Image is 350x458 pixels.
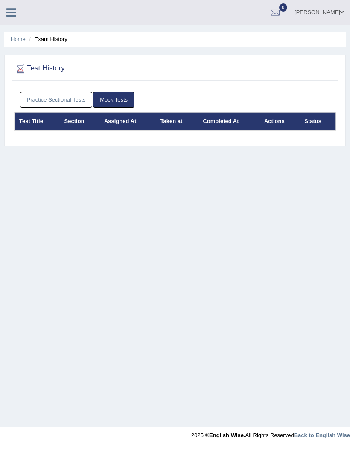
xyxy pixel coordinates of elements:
[11,36,26,42] a: Home
[294,432,350,438] a: Back to English Wise
[15,112,60,130] th: Test Title
[279,3,288,12] span: 0
[209,432,245,438] strong: English Wise.
[60,112,99,130] th: Section
[300,112,335,130] th: Status
[20,92,93,108] a: Practice Sectional Tests
[93,92,134,108] a: Mock Tests
[27,35,67,43] li: Exam History
[156,112,198,130] th: Taken at
[198,112,259,130] th: Completed At
[99,112,156,130] th: Assigned At
[260,112,300,130] th: Actions
[191,427,350,439] div: 2025 © All Rights Reserved
[14,62,213,75] h2: Test History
